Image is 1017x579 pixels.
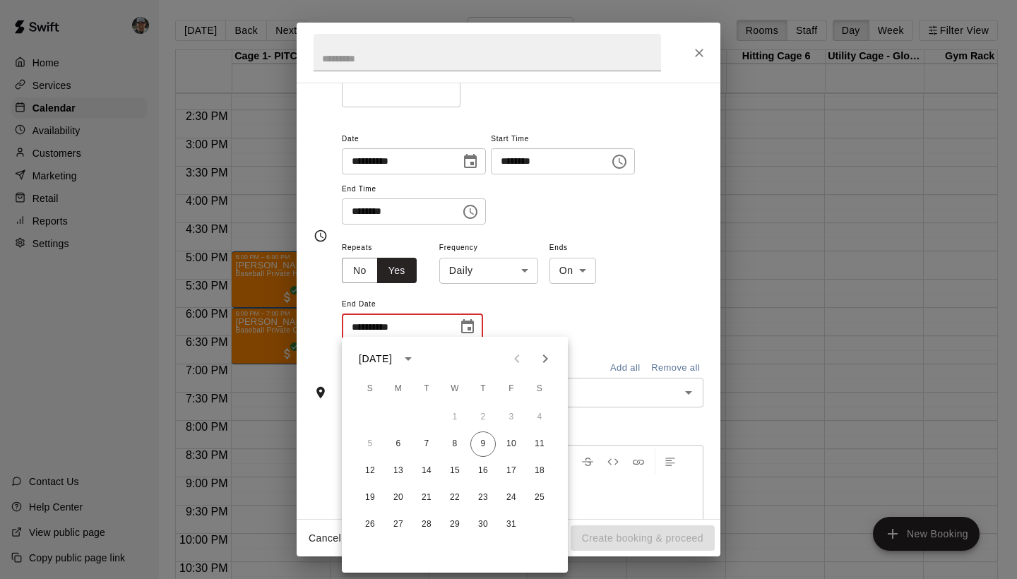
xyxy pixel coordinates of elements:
button: 22 [442,485,468,511]
button: 11 [527,431,552,457]
button: 21 [414,485,439,511]
button: Insert Code [601,448,625,474]
button: 20 [386,485,411,511]
button: No [342,258,378,284]
button: 15 [442,458,468,484]
svg: Timing [314,229,328,243]
button: 6 [386,431,411,457]
span: Thursday [470,375,496,403]
button: Left Align [658,448,682,474]
button: 25 [527,485,552,511]
button: 8 [442,431,468,457]
span: Start Time [491,130,635,149]
button: Choose date [453,313,482,341]
button: 23 [470,485,496,511]
span: Date [342,130,486,149]
button: calendar view is open, switch to year view [396,347,420,371]
button: Remove all [648,357,703,379]
button: 12 [357,458,383,484]
span: Monday [386,375,411,403]
button: Cancel [302,525,347,551]
span: Saturday [527,375,552,403]
button: 7 [414,431,439,457]
div: Daily [439,258,538,284]
button: 29 [442,512,468,537]
button: 10 [499,431,524,457]
button: 16 [470,458,496,484]
button: 26 [357,512,383,537]
div: [DATE] [359,352,392,366]
span: Friday [499,375,524,403]
button: 24 [499,485,524,511]
div: outlined button group [342,258,417,284]
button: 14 [414,458,439,484]
button: 17 [499,458,524,484]
span: End Time [342,180,486,199]
span: Wednesday [442,375,468,403]
button: 19 [357,485,383,511]
button: Add all [602,357,648,379]
button: 27 [386,512,411,537]
span: Repeats [342,239,428,258]
button: Choose time, selected time is 5:00 PM [456,198,484,226]
span: Tuesday [414,375,439,403]
button: Next month [531,345,559,373]
button: Choose date, selected date is Oct 6, 2025 [456,148,484,176]
button: 31 [499,512,524,537]
button: Close [686,40,712,66]
svg: Rooms [314,386,328,400]
button: Yes [377,258,417,284]
button: Format Strikethrough [576,448,600,474]
button: 28 [414,512,439,537]
span: End Date [342,295,483,314]
button: 9 [470,431,496,457]
button: 30 [470,512,496,537]
span: Ends [549,239,596,258]
button: Insert Link [626,448,650,474]
button: Open [679,383,698,402]
div: On [549,258,596,284]
button: 18 [527,458,552,484]
button: 13 [386,458,411,484]
span: Sunday [357,375,383,403]
button: Choose time, selected time is 4:15 PM [605,148,634,176]
span: Frequency [439,239,538,258]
